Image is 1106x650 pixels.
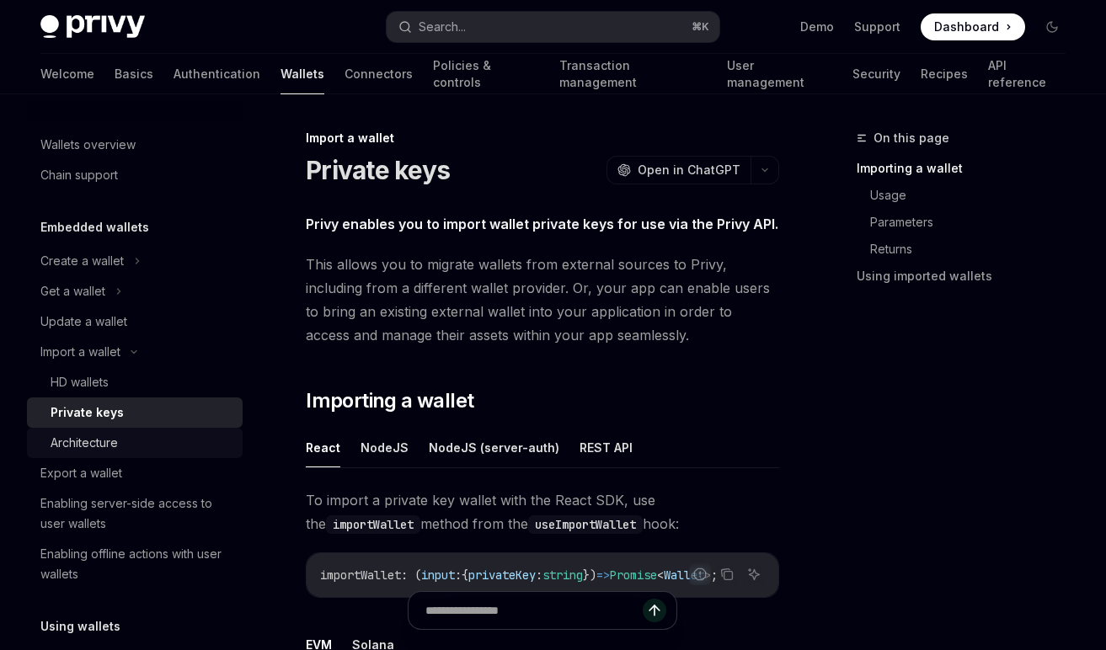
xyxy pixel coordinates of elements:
a: Enabling server-side access to user wallets [27,488,243,539]
button: Import a wallet [27,337,243,367]
div: Chain support [40,165,118,185]
a: Transaction management [559,54,707,94]
img: dark logo [40,15,145,39]
code: importWallet [326,515,420,534]
a: Export a wallet [27,458,243,488]
a: Architecture [27,428,243,458]
a: Dashboard [921,13,1025,40]
a: Importing a wallet [857,155,1079,182]
span: Open in ChatGPT [638,162,740,178]
span: On this page [874,128,949,148]
button: REST API [580,428,633,467]
a: User management [727,54,831,94]
a: Welcome [40,54,94,94]
a: Basics [115,54,153,94]
a: Update a wallet [27,306,243,337]
button: React [306,428,340,467]
span: Wallet [664,567,704,583]
div: Enabling offline actions with user wallets [40,544,232,584]
div: Architecture [51,433,118,453]
span: : ( [401,567,421,583]
code: useImportWallet [528,515,643,534]
button: Create a wallet [27,246,243,276]
a: Using imported wallets [857,263,1079,290]
span: => [596,567,610,583]
strong: Privy enables you to import wallet private keys for use via the Privy API. [306,216,778,232]
span: importWallet [320,567,401,583]
a: HD wallets [27,367,243,397]
button: NodeJS [361,428,409,467]
h1: Private keys [306,155,450,185]
span: This allows you to migrate wallets from external sources to Privy, including from a different wal... [306,253,779,347]
a: Chain support [27,160,243,190]
div: Enabling server-side access to user wallets [40,493,232,534]
a: Parameters [857,209,1079,236]
span: }) [583,567,596,583]
span: To import a private key wallet with the React SDK, use the method from the hook: [306,488,779,535]
div: Search... [419,17,466,37]
a: Private keys [27,397,243,428]
span: ⌘ K [692,20,709,34]
button: Toggle dark mode [1039,13,1066,40]
a: Security [852,54,900,94]
span: input [421,567,455,583]
div: HD wallets [51,372,109,392]
span: < [657,567,664,583]
a: Wallets [281,54,324,94]
input: Ask a question... [425,592,643,629]
div: Import a wallet [40,342,120,362]
span: : [455,567,462,583]
button: Send message [643,599,666,622]
span: Promise [610,567,657,583]
a: Support [854,19,900,35]
span: privateKey [468,567,536,583]
a: Returns [857,236,1079,263]
a: Enabling offline actions with user wallets [27,539,243,589]
a: API reference [988,54,1066,94]
button: Search...⌘K [387,12,719,42]
h5: Using wallets [40,616,120,637]
h5: Embedded wallets [40,217,149,237]
span: ; [711,567,718,583]
button: Get a wallet [27,276,243,306]
div: Import a wallet [306,130,779,147]
div: Export a wallet [40,463,122,483]
span: : [536,567,542,583]
button: Ask AI [743,563,765,585]
button: Report incorrect code [689,563,711,585]
div: Create a wallet [40,251,124,271]
a: Recipes [921,54,968,94]
a: Policies & controls [433,54,539,94]
button: Copy the contents from the code block [716,563,738,585]
div: Update a wallet [40,312,127,332]
a: Authentication [174,54,260,94]
a: Demo [800,19,834,35]
span: { [462,567,468,583]
a: Connectors [345,54,413,94]
div: Private keys [51,402,124,423]
a: Usage [857,182,1079,209]
div: Wallets overview [40,135,136,155]
button: NodeJS (server-auth) [429,428,559,467]
a: Wallets overview [27,130,243,160]
button: Open in ChatGPT [606,156,751,184]
span: Importing a wallet [306,387,473,414]
div: Get a wallet [40,281,105,301]
span: Dashboard [934,19,999,35]
span: string [542,567,583,583]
